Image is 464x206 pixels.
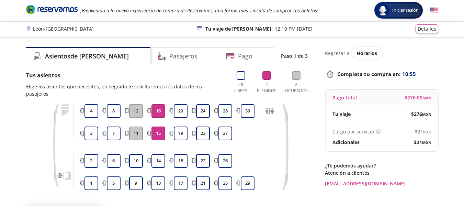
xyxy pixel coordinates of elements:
[107,154,121,168] button: 6
[107,127,121,140] button: 7
[422,112,431,117] small: MXN
[218,154,232,168] button: 26
[332,94,357,101] p: Pago total
[196,104,210,118] button: 24
[218,127,232,140] button: 27
[275,25,313,32] p: 12:10 PM [DATE]
[402,70,416,78] span: 10:55
[84,154,98,168] button: 2
[26,4,78,17] a: Brand Logo
[325,69,438,79] p: Completa tu compra en :
[84,176,98,190] button: 1
[332,139,360,146] p: Adicionales
[151,104,165,118] button: 16
[151,127,165,140] button: 15
[255,82,278,94] p: 2 Elegidos
[205,25,271,32] p: Tu viaje de [PERSON_NAME]
[283,82,309,94] p: 2 Ocupados
[325,50,350,57] p: Regresar a
[26,83,225,97] p: Elige los asientos que necesites, en seguida te solicitaremos los datos de los pasajeros
[107,176,121,190] button: 5
[411,110,431,118] span: $ 276
[80,7,318,14] em: ¡Bienvenido a la nueva experiencia de compra de Reservamos, una forma más sencilla de comprar tus...
[196,154,210,168] button: 22
[84,127,98,140] button: 3
[26,4,78,14] i: Brand Logo
[325,180,438,187] a: [EMAIL_ADDRESS][DOMAIN_NAME]
[241,176,254,190] button: 29
[151,176,165,190] button: 13
[231,82,250,94] p: 28 Libres
[174,127,188,140] button: 19
[174,176,188,190] button: 17
[325,47,438,59] div: Regresar a ver horarios
[129,127,143,140] button: 11
[415,128,431,135] span: $ 21
[129,154,143,168] button: 10
[151,154,165,168] button: 14
[45,52,129,61] h4: Asientos de [PERSON_NAME]
[357,50,377,56] span: Horarios
[218,176,232,190] button: 25
[241,104,254,118] button: 30
[107,104,121,118] button: 8
[169,52,197,61] h4: Pasajeros
[332,110,351,118] p: Tu viaje
[325,169,438,176] p: Atención a clientes
[424,166,457,199] iframe: Messagebird Livechat Widget
[196,127,210,140] button: 23
[281,52,308,59] p: Paso 1 de 3
[33,25,94,32] p: León - [GEOGRAPHIC_DATA]
[174,104,188,118] button: 20
[430,6,438,15] button: English
[174,154,188,168] button: 18
[416,24,438,33] button: Detalles
[422,140,431,145] small: MXN
[414,139,431,146] span: $ 21
[218,104,232,118] button: 28
[422,95,431,100] small: MXN
[325,162,438,169] p: ¿Te podemos ayudar?
[423,129,431,134] small: MXN
[84,104,98,118] button: 4
[238,52,252,61] h4: Pago
[196,176,210,190] button: 21
[129,104,143,118] button: 12
[405,94,431,101] span: $ 276.00
[129,176,143,190] button: 9
[26,71,225,79] p: Tus asientos
[332,128,374,135] p: Cargo por servicio
[389,7,421,14] span: Iniciar sesión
